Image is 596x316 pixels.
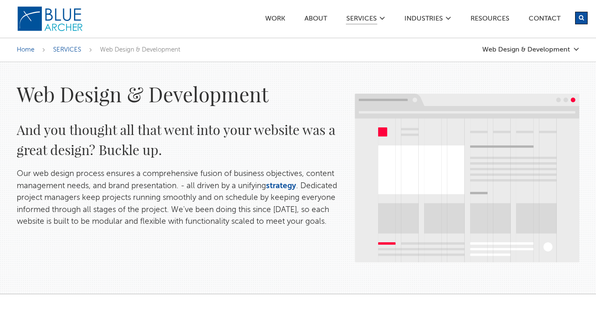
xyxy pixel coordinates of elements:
[17,168,338,228] p: Our web design process ensures a comprehensive fusion of business objectives, content management ...
[346,16,377,25] a: SERVICES
[17,81,338,107] h1: Web Design & Development
[470,16,510,24] a: Resources
[528,16,561,24] a: Contact
[304,16,327,24] a: ABOUT
[482,46,579,53] a: Web Design & Development
[53,47,81,53] a: SERVICES
[355,93,579,262] img: what%2Dwe%2Ddo%2DWebdesign%2D%281%29.png
[265,16,286,24] a: Work
[266,182,296,190] a: strategy
[17,47,34,53] a: Home
[17,6,84,32] img: Blue Archer Logo
[404,16,443,24] a: Industries
[17,119,338,160] h2: And you thought all that went into your website was a great design? Buckle up.
[100,47,180,53] span: Web Design & Development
